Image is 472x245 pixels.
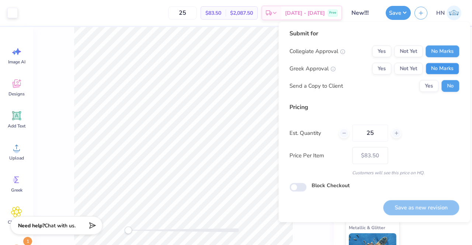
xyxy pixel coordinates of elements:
button: Yes [372,63,391,74]
div: Submit for [289,29,459,38]
span: Greek [11,187,22,193]
button: No Marks [426,63,459,74]
button: No Marks [426,45,459,57]
label: Price Per Item [289,151,347,160]
img: Huda Nadeem [447,6,461,20]
span: $2,087.50 [230,9,253,17]
span: Chat with us. [45,222,76,229]
button: Not Yet [394,63,423,74]
button: No [441,80,459,92]
div: Customers will see this price on HQ. [289,169,459,176]
span: Designs [8,91,25,97]
div: Accessibility label [125,227,132,234]
button: Not Yet [394,45,423,57]
button: Yes [419,80,438,92]
span: Metallic & Glitter [349,224,385,231]
input: Untitled Design [346,6,382,20]
span: Add Text [8,123,25,129]
div: Greek Approval [289,64,336,73]
span: Image AI [8,59,25,65]
input: – – [352,125,388,141]
span: Upload [9,155,24,161]
label: Block Checkout [312,182,350,189]
div: Send a Copy to Client [289,82,343,90]
input: – – [168,6,197,20]
span: $83.50 [205,9,221,17]
span: Clipart & logos [4,219,29,231]
label: Est. Quantity [289,129,333,137]
button: Save [386,6,411,20]
div: Pricing [289,103,459,112]
strong: Need help? [18,222,45,229]
button: Yes [372,45,391,57]
span: Free [329,10,336,15]
span: HN [436,9,445,17]
a: HN [433,6,465,20]
span: [DATE] - [DATE] [285,9,325,17]
div: Collegiate Approval [289,47,345,56]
